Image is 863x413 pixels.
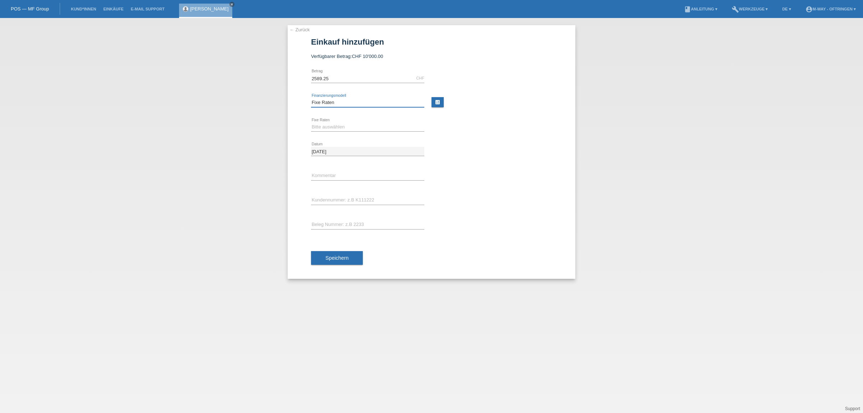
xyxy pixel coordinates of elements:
[190,6,229,12] a: [PERSON_NAME]
[802,7,859,11] a: account_circlem-way - Oftringen ▾
[352,54,383,59] span: CHF 10'000.00
[728,7,772,11] a: buildWerkzeuge ▾
[100,7,127,11] a: Einkäufe
[11,6,49,12] a: POS — MF Group
[416,76,424,80] div: CHF
[311,251,363,265] button: Speichern
[778,7,794,11] a: DE ▾
[127,7,168,11] a: E-Mail Support
[325,255,348,261] span: Speichern
[229,2,234,7] a: close
[67,7,100,11] a: Kund*innen
[732,6,739,13] i: build
[431,97,444,107] a: calculate
[289,27,310,32] a: ← Zurück
[680,7,721,11] a: bookAnleitung ▾
[230,3,234,6] i: close
[311,37,552,46] h1: Einkauf hinzufügen
[805,6,813,13] i: account_circle
[684,6,691,13] i: book
[435,99,440,105] i: calculate
[845,406,860,411] a: Support
[311,54,552,59] div: Verfügbarer Betrag:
